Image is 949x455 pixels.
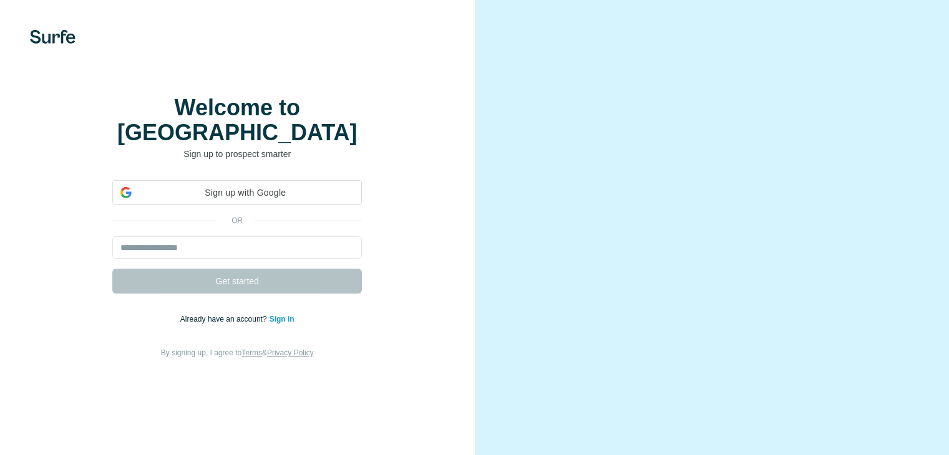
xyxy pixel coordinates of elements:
a: Privacy Policy [267,348,314,357]
p: Sign up to prospect smarter [112,148,362,160]
span: Sign up with Google [137,186,354,199]
span: By signing up, I agree to & [161,348,314,357]
div: Sign up with Google [112,180,362,205]
p: or [217,215,257,226]
a: Terms [241,348,262,357]
span: Already have an account? [180,315,270,323]
a: Sign in [270,315,294,323]
h1: Welcome to [GEOGRAPHIC_DATA] [112,95,362,145]
img: Surfe's logo [30,30,75,44]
